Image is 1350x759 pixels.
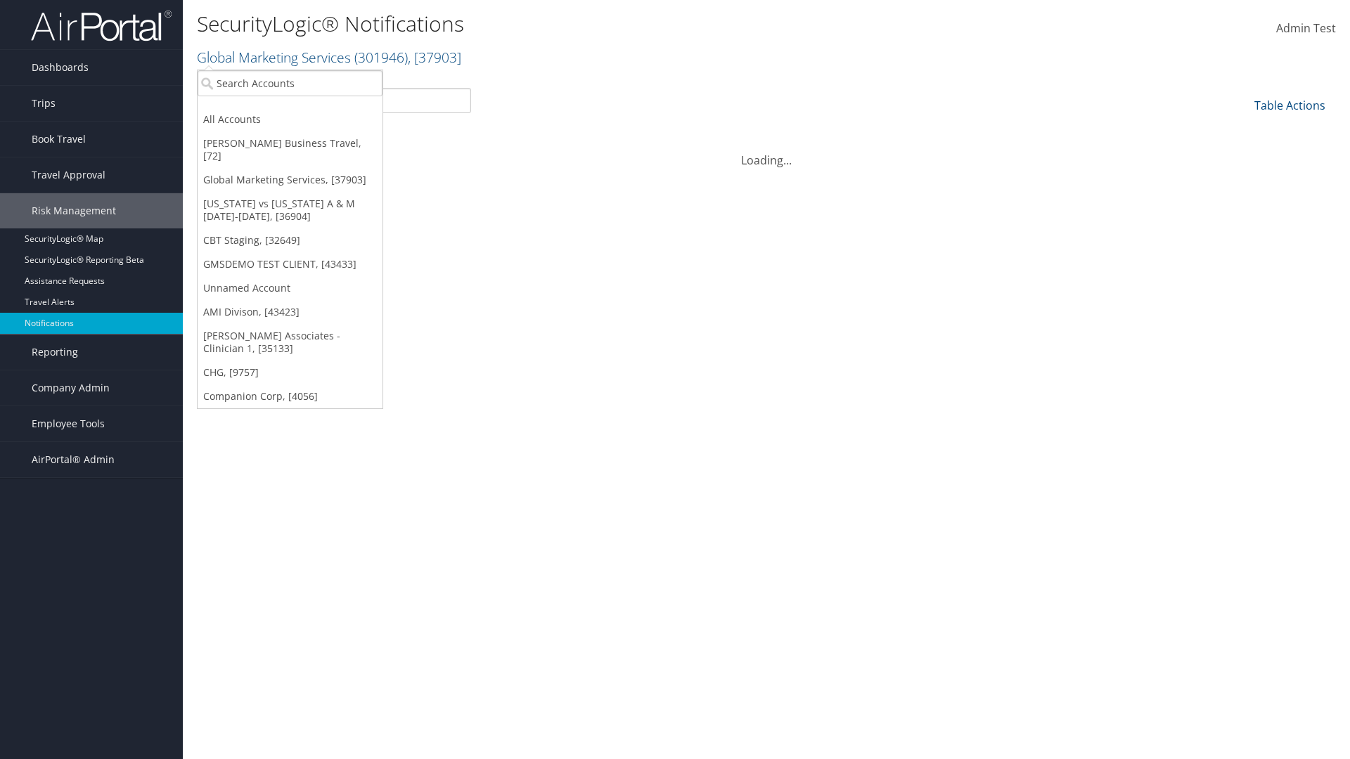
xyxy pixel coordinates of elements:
span: ( 301946 ) [354,48,408,67]
a: [PERSON_NAME] Business Travel, [72] [198,131,382,168]
a: CHG, [9757] [198,361,382,384]
a: Global Marketing Services, [37903] [198,168,382,192]
input: Search Accounts [198,70,382,96]
a: CBT Staging, [32649] [198,228,382,252]
span: Book Travel [32,122,86,157]
a: Admin Test [1276,7,1336,51]
span: Travel Approval [32,157,105,193]
span: Dashboards [32,50,89,85]
a: Global Marketing Services [197,48,461,67]
span: Reporting [32,335,78,370]
h1: SecurityLogic® Notifications [197,9,956,39]
a: Companion Corp, [4056] [198,384,382,408]
a: AMI Divison, [43423] [198,300,382,324]
a: [US_STATE] vs [US_STATE] A & M [DATE]-[DATE], [36904] [198,192,382,228]
span: Employee Tools [32,406,105,441]
a: Unnamed Account [198,276,382,300]
a: All Accounts [198,108,382,131]
span: Company Admin [32,370,110,406]
span: Risk Management [32,193,116,228]
a: [PERSON_NAME] Associates - Clinician 1, [35133] [198,324,382,361]
span: Admin Test [1276,20,1336,36]
span: , [ 37903 ] [408,48,461,67]
span: Trips [32,86,56,121]
a: Table Actions [1254,98,1325,113]
span: AirPortal® Admin [32,442,115,477]
img: airportal-logo.png [31,9,172,42]
a: GMSDEMO TEST CLIENT, [43433] [198,252,382,276]
div: Loading... [197,135,1336,169]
